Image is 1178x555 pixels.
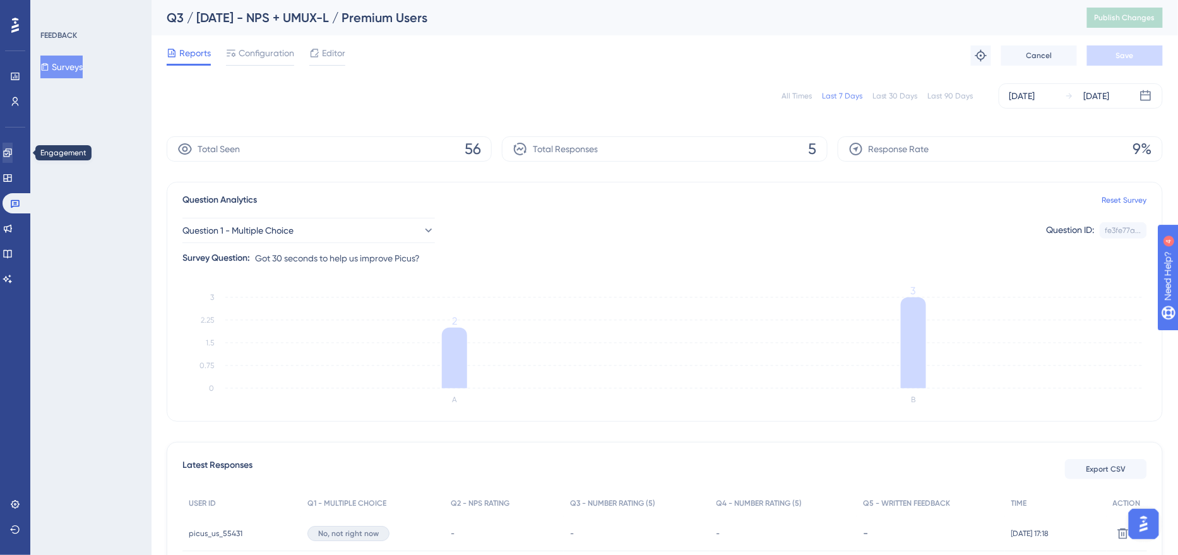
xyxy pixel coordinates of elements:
[40,30,77,40] div: FEEDBACK
[1009,88,1035,104] div: [DATE]
[199,361,214,370] tspan: 0.75
[1113,498,1141,508] span: ACTION
[40,56,83,78] button: Surveys
[1086,464,1126,474] span: Export CSV
[322,45,345,61] span: Editor
[570,498,655,508] span: Q3 - NUMBER RATING (5)
[872,91,918,101] div: Last 30 Days
[928,91,973,101] div: Last 90 Days
[189,498,216,508] span: USER ID
[318,528,379,539] span: No, not right now
[717,498,802,508] span: Q4 - NUMBER RATING (5)
[1133,139,1152,159] span: 9%
[182,218,435,243] button: Question 1 - Multiple Choice
[1084,88,1110,104] div: [DATE]
[1087,45,1163,66] button: Save
[209,384,214,393] tspan: 0
[307,498,386,508] span: Q1 - MULTIPLE CHOICE
[1001,45,1077,66] button: Cancel
[239,45,294,61] span: Configuration
[1065,459,1147,479] button: Export CSV
[1011,498,1027,508] span: TIME
[1105,225,1141,236] div: fe3fe77a...
[189,528,242,539] span: picus_us_55431
[1011,528,1049,539] span: [DATE] 17:18
[451,498,509,508] span: Q2 - NPS RATING
[863,527,998,539] div: -
[1116,51,1134,61] span: Save
[255,251,420,266] span: Got 30 seconds to help us improve Picus?
[809,139,817,159] span: 5
[863,498,950,508] span: Q5 - WRITTEN FEEDBACK
[465,139,481,159] span: 56
[451,528,455,539] span: -
[782,91,812,101] div: All Times
[30,3,79,18] span: Need Help?
[717,528,720,539] span: -
[1102,195,1147,205] a: Reset Survey
[1087,8,1163,28] button: Publish Changes
[182,223,294,238] span: Question 1 - Multiple Choice
[1047,222,1095,239] div: Question ID:
[570,528,574,539] span: -
[182,251,250,266] div: Survey Question:
[206,338,214,347] tspan: 1.5
[1125,505,1163,543] iframe: UserGuiding AI Assistant Launcher
[533,141,598,157] span: Total Responses
[452,315,457,327] tspan: 2
[201,316,214,325] tspan: 2.25
[912,395,916,404] text: B
[911,285,916,297] tspan: 3
[198,141,240,157] span: Total Seen
[210,293,214,302] tspan: 3
[179,45,211,61] span: Reports
[869,141,929,157] span: Response Rate
[167,9,1056,27] div: Q3 / [DATE] - NPS + UMUX-L / Premium Users
[453,395,458,404] text: A
[822,91,862,101] div: Last 7 Days
[1095,13,1155,23] span: Publish Changes
[182,193,257,208] span: Question Analytics
[182,458,253,480] span: Latest Responses
[1026,51,1052,61] span: Cancel
[88,6,92,16] div: 4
